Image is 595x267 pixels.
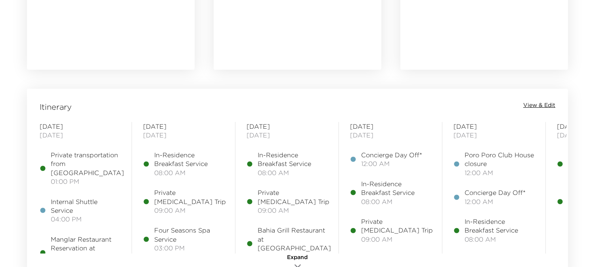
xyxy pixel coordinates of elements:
[51,197,121,215] span: Internal Shuttle Service
[465,235,534,244] span: 08:00 AM
[154,206,226,215] span: 09:00 AM
[51,235,124,261] span: Manglar Restaurant Reservation at [GEOGRAPHIC_DATA]
[287,254,308,261] span: Expand
[258,168,327,177] span: 08:00 AM
[361,235,433,244] span: 09:00 AM
[143,131,224,139] span: [DATE]
[258,226,331,252] span: Bahia Grill Restaurant at [GEOGRAPHIC_DATA]
[361,197,431,206] span: 08:00 AM
[258,151,327,168] span: In-Residence Breakfast Service
[465,188,526,197] span: Concierge Day Off*
[258,188,329,206] span: Private [MEDICAL_DATA] Trip
[51,151,124,177] span: Private transportation from [GEOGRAPHIC_DATA]
[465,151,534,168] span: Poro Poro Club House closure
[361,151,422,159] span: Concierge Day Off*
[51,177,124,186] span: 01:00 PM
[40,101,72,113] span: Itinerary
[465,197,526,206] span: 12:00 AM
[361,179,431,197] span: In-Residence Breakfast Service
[143,122,224,131] span: [DATE]
[361,159,422,168] span: 12:00 AM
[154,151,224,168] span: In-Residence Breakfast Service
[258,253,331,261] span: 06:30 PM
[523,101,555,109] button: View & Edit
[258,206,329,215] span: 09:00 AM
[154,244,224,252] span: 03:00 PM
[154,188,226,206] span: Private [MEDICAL_DATA] Trip
[350,122,431,131] span: [DATE]
[453,131,534,139] span: [DATE]
[361,217,433,235] span: Private [MEDICAL_DATA] Trip
[465,168,534,177] span: 12:00 AM
[154,226,224,244] span: Four Seasons Spa Service
[350,131,431,139] span: [DATE]
[51,215,121,223] span: 04:00 PM
[247,122,327,131] span: [DATE]
[465,217,534,235] span: In-Residence Breakfast Service
[40,131,121,139] span: [DATE]
[247,131,327,139] span: [DATE]
[40,122,121,131] span: [DATE]
[154,168,224,177] span: 08:00 AM
[453,122,534,131] span: [DATE]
